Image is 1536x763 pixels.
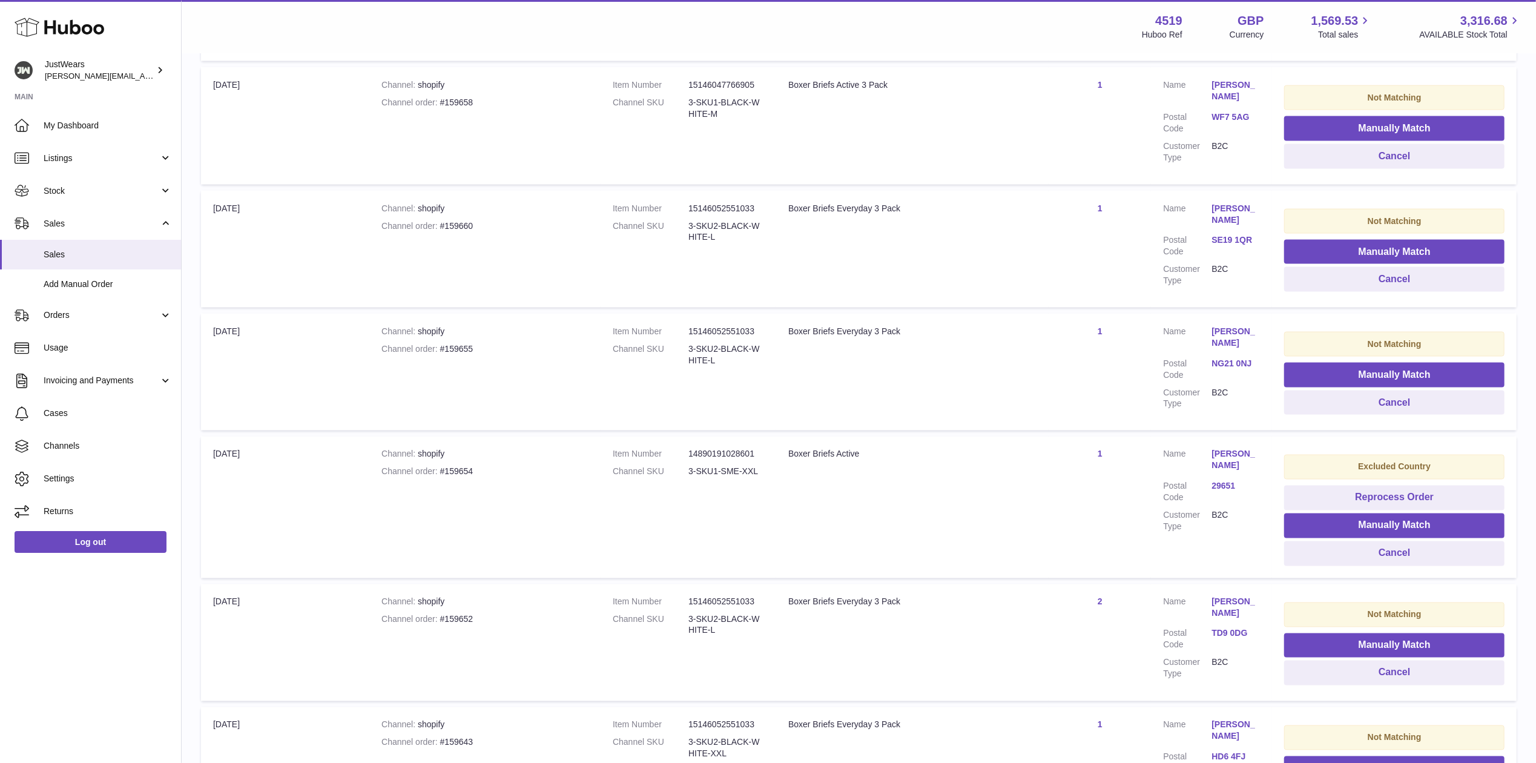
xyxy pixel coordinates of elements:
div: Boxer Briefs Everyday 3 Pack [788,719,1037,731]
strong: Channel [381,203,418,213]
dd: B2C [1211,510,1260,533]
a: 1 [1098,720,1103,730]
a: 29651 [1211,481,1260,492]
a: 1 [1098,80,1103,90]
button: Manually Match [1284,116,1505,141]
dd: 3-SKU2-BLACK-WHITE-L [688,343,764,366]
dt: Postal Code [1163,358,1211,381]
button: Reprocess Order [1284,486,1505,510]
dd: 15146047766905 [688,79,764,91]
span: AVAILABLE Stock Total [1419,29,1521,41]
span: Add Manual Order [44,279,172,290]
button: Cancel [1284,267,1505,292]
strong: Channel order [381,221,440,231]
strong: Not Matching [1368,610,1422,619]
td: [DATE] [201,314,369,431]
div: #159643 [381,737,588,748]
dt: Name [1163,449,1211,475]
div: JustWears [45,59,154,82]
dt: Item Number [613,596,688,608]
dd: B2C [1211,657,1260,680]
strong: Channel [381,449,418,459]
strong: Channel order [381,467,440,477]
span: 1,569.53 [1311,13,1359,29]
div: shopify [381,596,588,608]
div: #159652 [381,614,588,626]
a: 1 [1098,449,1103,459]
a: SE19 1QR [1211,234,1260,246]
button: Cancel [1284,661,1505,685]
a: [PERSON_NAME] [1211,596,1260,619]
button: Cancel [1284,391,1505,415]
a: [PERSON_NAME] [1211,719,1260,742]
dt: Item Number [613,326,688,337]
dd: 15146052551033 [688,719,764,731]
div: shopify [381,719,588,731]
dd: B2C [1211,387,1260,410]
div: Boxer Briefs Everyday 3 Pack [788,326,1037,337]
button: Cancel [1284,541,1505,566]
a: TD9 0DG [1211,628,1260,639]
dd: 3-SKU2-BLACK-WHITE-L [688,220,764,243]
dt: Name [1163,596,1211,623]
dt: Postal Code [1163,481,1211,504]
a: [PERSON_NAME] [1211,79,1260,102]
div: shopify [381,79,588,91]
dt: Name [1163,203,1211,229]
dd: 3-SKU1-SME-XXL [688,466,764,478]
dt: Customer Type [1163,510,1211,533]
td: [DATE] [201,584,369,701]
span: Orders [44,309,159,321]
div: shopify [381,449,588,460]
button: Manually Match [1284,514,1505,538]
a: HD6 4FJ [1211,751,1260,763]
span: Invoicing and Payments [44,375,159,386]
div: #159658 [381,97,588,108]
dd: 3-SKU1-BLACK-WHITE-M [688,97,764,120]
a: Log out [15,531,166,553]
dt: Postal Code [1163,628,1211,651]
dd: 14890191028601 [688,449,764,460]
span: Cases [44,408,172,419]
a: 1 [1098,203,1103,213]
dt: Postal Code [1163,111,1211,134]
strong: Not Matching [1368,216,1422,226]
td: [DATE] [201,191,369,308]
span: Total sales [1318,29,1372,41]
dt: Item Number [613,203,688,214]
button: Manually Match [1284,240,1505,265]
strong: Channel order [381,615,440,624]
dt: Customer Type [1163,657,1211,680]
dt: Name [1163,79,1211,105]
dt: Channel SKU [613,97,688,120]
dt: Item Number [613,719,688,731]
strong: 4519 [1155,13,1182,29]
td: [DATE] [201,67,369,184]
span: Settings [44,473,172,484]
span: Listings [44,153,159,164]
button: Manually Match [1284,633,1505,658]
div: Huboo Ref [1142,29,1182,41]
div: Boxer Briefs Everyday 3 Pack [788,596,1037,608]
div: #159655 [381,343,588,355]
strong: GBP [1238,13,1264,29]
a: 1 [1098,326,1103,336]
dd: 15146052551033 [688,203,764,214]
dd: 15146052551033 [688,596,764,608]
span: 3,316.68 [1460,13,1508,29]
a: NG21 0NJ [1211,358,1260,369]
span: Stock [44,185,159,197]
dt: Customer Type [1163,263,1211,286]
span: Usage [44,342,172,354]
span: [PERSON_NAME][EMAIL_ADDRESS][DOMAIN_NAME] [45,71,243,81]
strong: Channel order [381,97,440,107]
a: [PERSON_NAME] [1211,449,1260,472]
dt: Postal Code [1163,234,1211,257]
strong: Channel [381,326,418,336]
div: Boxer Briefs Everyday 3 Pack [788,203,1037,214]
strong: Channel [381,80,418,90]
strong: Channel order [381,738,440,747]
div: shopify [381,326,588,337]
strong: Channel [381,597,418,607]
dd: B2C [1211,263,1260,286]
